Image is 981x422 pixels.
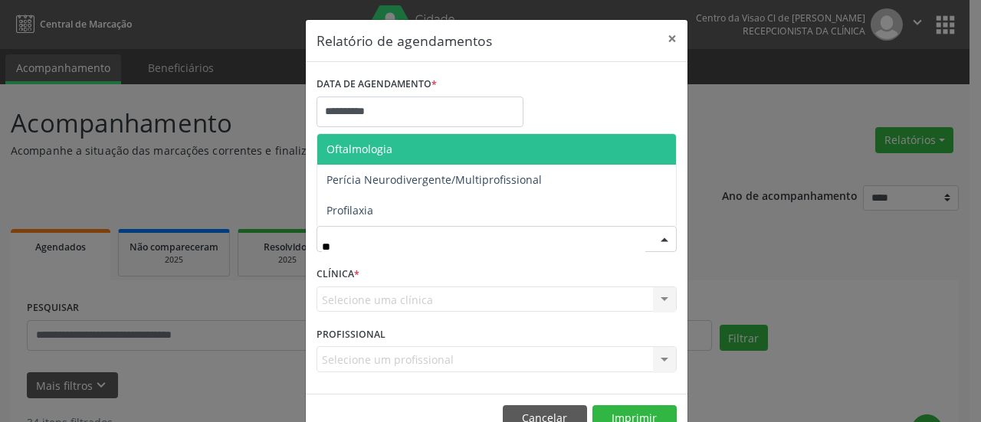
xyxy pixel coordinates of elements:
span: Oftalmologia [326,142,392,156]
label: PROFISSIONAL [317,322,386,346]
label: CLÍNICA [317,263,359,286]
span: Profilaxia [326,203,373,218]
button: Close [657,20,687,57]
label: DATA DE AGENDAMENTO [317,73,437,97]
span: Perícia Neurodivergente/Multiprofissional [326,172,542,187]
h5: Relatório de agendamentos [317,31,492,51]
